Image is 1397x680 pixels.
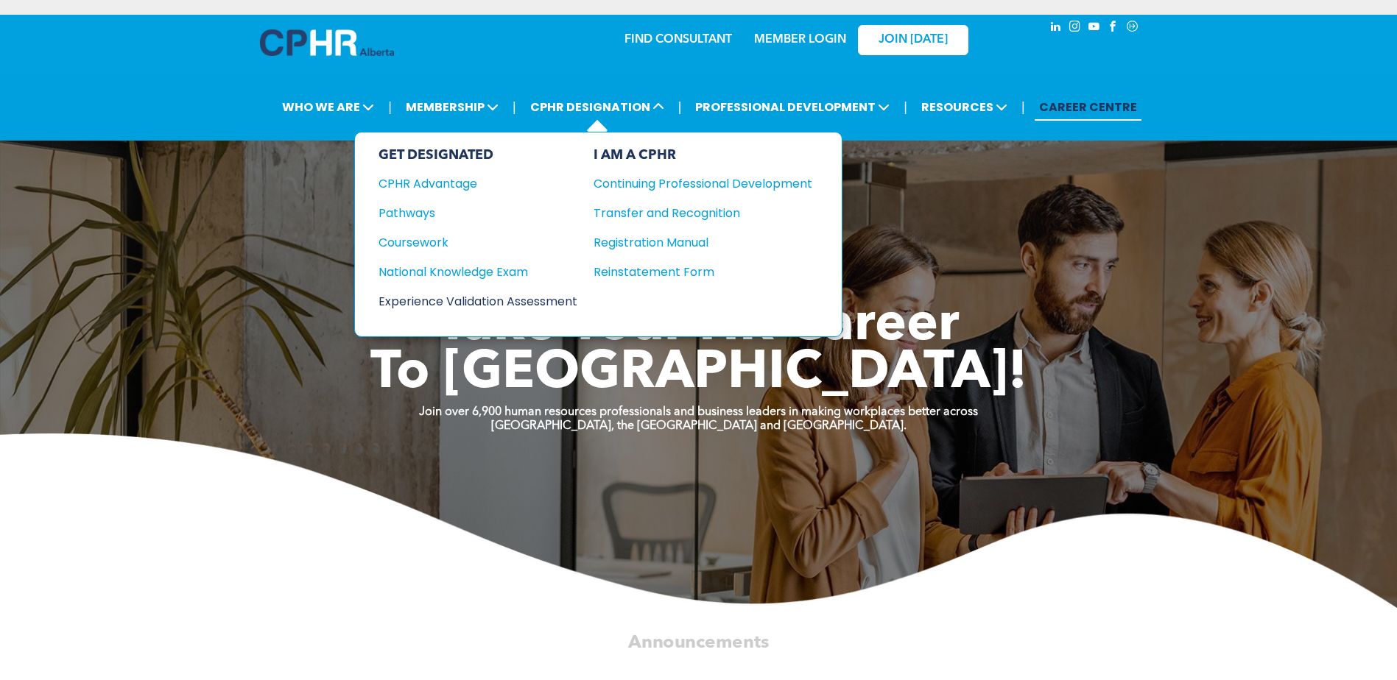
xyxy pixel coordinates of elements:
[594,204,790,222] div: Transfer and Recognition
[379,204,577,222] a: Pathways
[594,263,790,281] div: Reinstatement Form
[1067,18,1083,38] a: instagram
[1035,93,1141,121] a: CAREER CENTRE
[379,263,577,281] a: National Knowledge Exam
[678,92,682,122] li: |
[594,263,812,281] a: Reinstatement Form
[379,292,557,311] div: Experience Validation Assessment
[379,263,557,281] div: National Knowledge Exam
[513,92,516,122] li: |
[594,233,790,252] div: Registration Manual
[594,147,812,163] div: I AM A CPHR
[379,147,577,163] div: GET DESIGNATED
[624,34,732,46] a: FIND CONSULTANT
[594,204,812,222] a: Transfer and Recognition
[379,204,557,222] div: Pathways
[1021,92,1025,122] li: |
[858,25,968,55] a: JOIN [DATE]
[904,92,907,122] li: |
[370,347,1027,400] span: To [GEOGRAPHIC_DATA]!
[1086,18,1102,38] a: youtube
[379,233,557,252] div: Coursework
[379,174,577,193] a: CPHR Advantage
[491,420,907,432] strong: [GEOGRAPHIC_DATA], the [GEOGRAPHIC_DATA] and [GEOGRAPHIC_DATA].
[917,93,1012,121] span: RESOURCES
[1125,18,1141,38] a: Social network
[754,34,846,46] a: MEMBER LOGIN
[379,174,557,193] div: CPHR Advantage
[691,93,894,121] span: PROFESSIONAL DEVELOPMENT
[401,93,503,121] span: MEMBERSHIP
[388,92,392,122] li: |
[419,406,978,418] strong: Join over 6,900 human resources professionals and business leaders in making workplaces better ac...
[594,233,812,252] a: Registration Manual
[526,93,669,121] span: CPHR DESIGNATION
[594,174,812,193] a: Continuing Professional Development
[879,33,948,47] span: JOIN [DATE]
[278,93,379,121] span: WHO WE ARE
[628,634,769,651] span: Announcements
[594,174,790,193] div: Continuing Professional Development
[379,233,577,252] a: Coursework
[1048,18,1064,38] a: linkedin
[1105,18,1122,38] a: facebook
[260,29,394,56] img: A blue and white logo for cp alberta
[379,292,577,311] a: Experience Validation Assessment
